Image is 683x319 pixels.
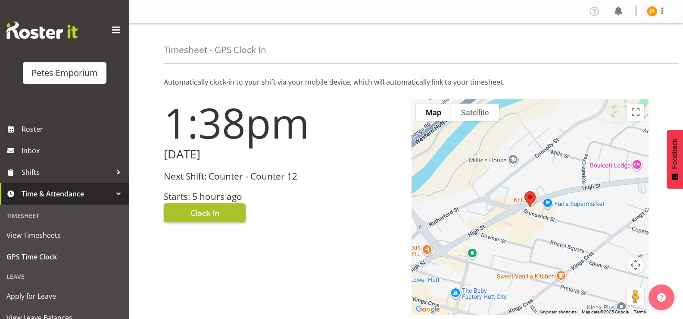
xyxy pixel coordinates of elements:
span: Feedback [671,139,679,169]
span: Inbox [22,144,125,157]
span: Roster [22,123,125,136]
div: Petes Emporium [31,66,98,79]
span: View Timesheets [6,229,123,242]
button: Drag Pegman onto the map to open Street View [627,287,644,305]
button: Clock In [164,203,246,222]
h4: Timesheet - GPS Clock In [164,45,266,55]
img: jeseryl-armstrong10788.jpg [647,6,657,16]
button: Toggle fullscreen view [627,104,644,121]
a: View Timesheets [2,224,127,246]
h1: 1:38pm [164,99,401,146]
a: Terms (opens in new tab) [634,310,646,314]
p: Automatically clock-in to your shift via your mobile device, which will automatically link to you... [164,77,649,87]
span: Map data ©2025 Google [582,310,629,314]
img: help-xxl-2.png [657,293,666,302]
a: Open this area in Google Maps (opens a new window) [414,304,442,315]
button: Show street map [416,104,451,121]
span: Clock In [190,207,219,218]
h3: Next Shift: Counter - Counter 12 [164,171,401,181]
button: Map camera controls [627,256,644,274]
img: Google [414,304,442,315]
h3: Starts: 5 hours ago [164,192,401,202]
a: GPS Time Clock [2,246,127,268]
div: Timesheet [2,207,127,224]
button: Show satellite imagery [451,104,499,121]
button: Keyboard shortcuts [540,309,577,315]
div: Leave [2,268,127,285]
button: Feedback - Show survey [667,130,683,189]
span: Apply for Leave [6,290,123,303]
h2: [DATE] [164,148,401,161]
span: Shifts [22,166,112,179]
span: GPS Time Clock [6,250,123,263]
a: Apply for Leave [2,285,127,307]
span: Time & Attendance [22,187,112,200]
img: Rosterit website logo [6,22,78,39]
